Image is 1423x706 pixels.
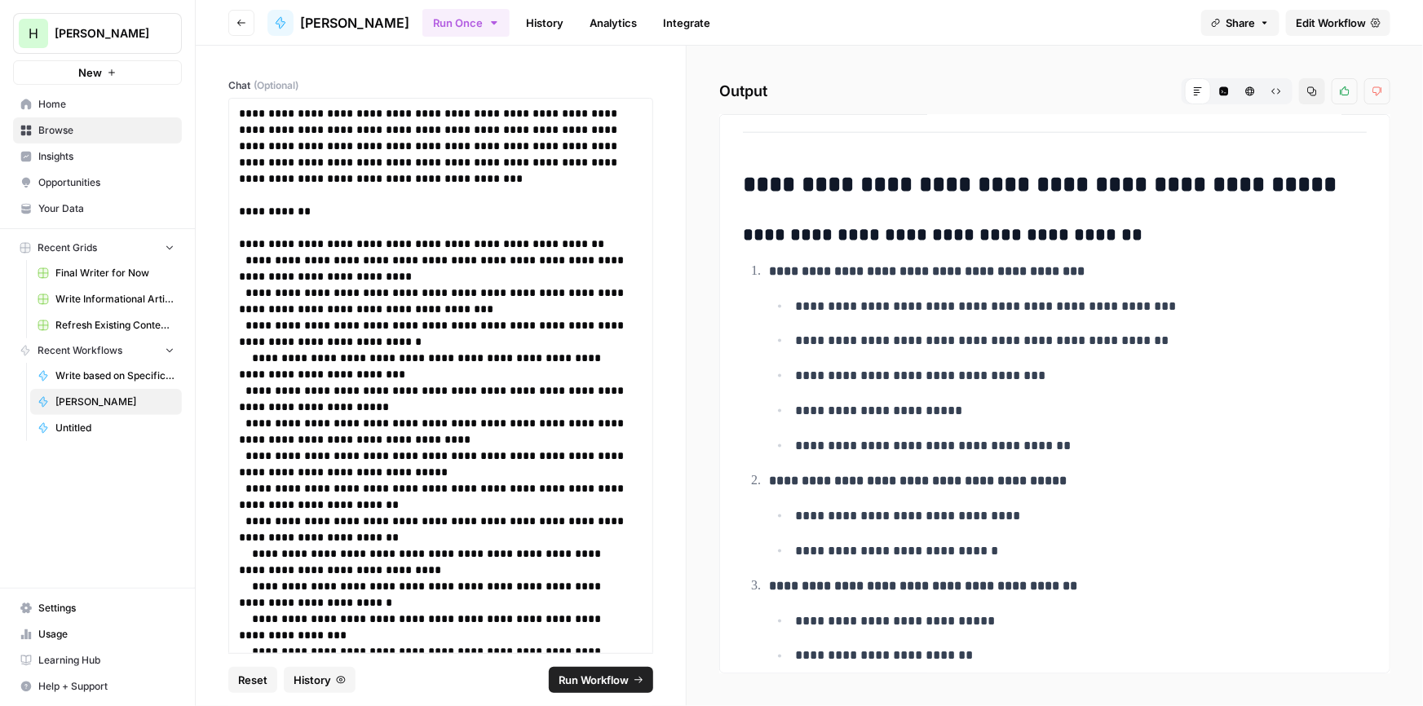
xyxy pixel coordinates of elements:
span: [PERSON_NAME] [55,395,175,409]
span: Reset [238,672,267,688]
span: Home [38,97,175,112]
a: Untitled [30,415,182,441]
a: Refresh Existing Content (2) [30,312,182,338]
a: Settings [13,595,182,621]
span: H [29,24,38,43]
span: Recent Workflows [38,343,122,358]
a: Write based on Specific URLs 4.5 [DATE] [30,363,182,389]
span: Write Informational Article (1) [55,292,175,307]
label: Chat [228,78,653,93]
button: History [284,667,356,693]
button: Recent Workflows [13,338,182,363]
a: Opportunities [13,170,182,196]
button: New [13,60,182,85]
span: History [294,672,331,688]
a: [PERSON_NAME] [30,389,182,415]
a: [PERSON_NAME] [267,10,409,36]
span: [PERSON_NAME] [55,25,153,42]
a: Analytics [580,10,647,36]
span: Usage [38,627,175,642]
a: Final Writer for Now [30,260,182,286]
span: Your Data [38,201,175,216]
h2: Output [719,78,1390,104]
button: Run Once [422,9,510,37]
a: Your Data [13,196,182,222]
span: Untitled [55,421,175,435]
span: Refresh Existing Content (2) [55,318,175,333]
a: Browse [13,117,182,143]
a: Integrate [653,10,720,36]
span: New [78,64,102,81]
span: Learning Hub [38,653,175,668]
button: Workspace: Hasbrook [13,13,182,54]
span: Browse [38,123,175,138]
span: Insights [38,149,175,164]
button: Recent Grids [13,236,182,260]
button: Share [1201,10,1279,36]
span: Final Writer for Now [55,266,175,280]
span: Edit Workflow [1296,15,1366,31]
button: Reset [228,667,277,693]
a: History [516,10,573,36]
span: Opportunities [38,175,175,190]
a: Learning Hub [13,647,182,673]
span: Recent Grids [38,240,97,255]
a: Write Informational Article (1) [30,286,182,312]
span: (Optional) [254,78,298,93]
a: Insights [13,143,182,170]
span: Share [1226,15,1255,31]
button: Help + Support [13,673,182,699]
button: Run Workflow [549,667,653,693]
a: Edit Workflow [1286,10,1390,36]
span: Settings [38,601,175,616]
span: Write based on Specific URLs 4.5 [DATE] [55,368,175,383]
a: Home [13,91,182,117]
a: Usage [13,621,182,647]
span: Run Workflow [559,672,629,688]
span: [PERSON_NAME] [300,13,409,33]
span: Help + Support [38,679,175,694]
